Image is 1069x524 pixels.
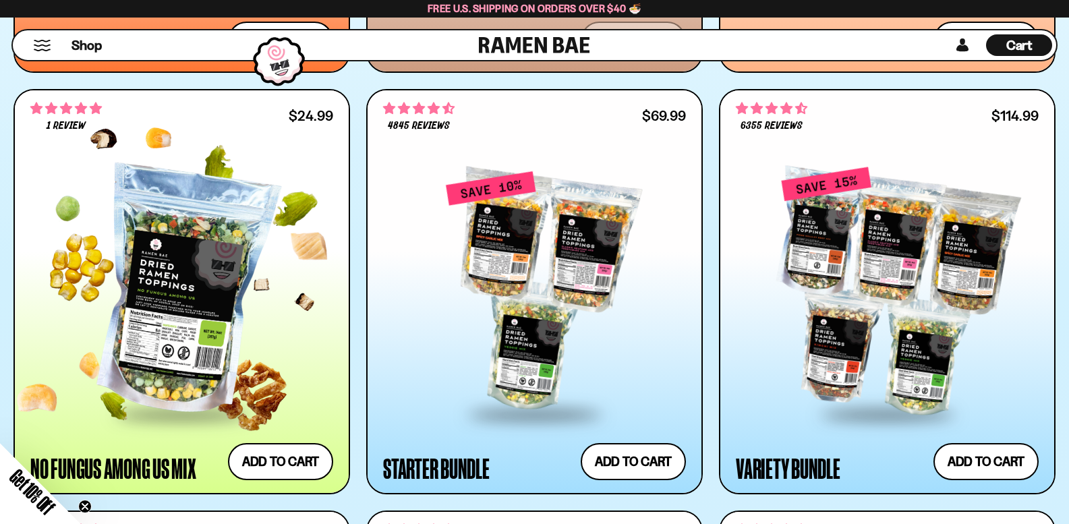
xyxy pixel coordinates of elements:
[30,100,102,117] span: 5.00 stars
[991,109,1039,122] div: $114.99
[736,100,807,117] span: 4.63 stars
[47,121,86,132] span: 1 review
[383,100,455,117] span: 4.71 stars
[33,40,51,51] button: Mobile Menu Trigger
[933,443,1039,480] button: Add to cart
[78,500,92,513] button: Close teaser
[736,456,840,480] div: Variety Bundle
[388,121,450,132] span: 4845 reviews
[71,36,102,55] span: Shop
[383,456,490,480] div: Starter Bundle
[581,443,686,480] button: Add to cart
[642,109,686,122] div: $69.99
[428,2,641,15] span: Free U.S. Shipping on Orders over $40 🍜
[289,109,333,122] div: $24.99
[1006,37,1033,53] span: Cart
[741,121,803,132] span: 6355 reviews
[6,465,59,518] span: Get 10% Off
[13,89,350,494] a: 5.00 stars 1 review $24.99 No Fungus Among Us Mix Add to cart
[30,456,196,480] div: No Fungus Among Us Mix
[986,30,1052,60] a: Cart
[71,34,102,56] a: Shop
[366,89,703,494] a: 4.71 stars 4845 reviews $69.99 Starter Bundle Add to cart
[719,89,1056,494] a: 4.63 stars 6355 reviews $114.99 Variety Bundle Add to cart
[228,443,333,480] button: Add to cart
